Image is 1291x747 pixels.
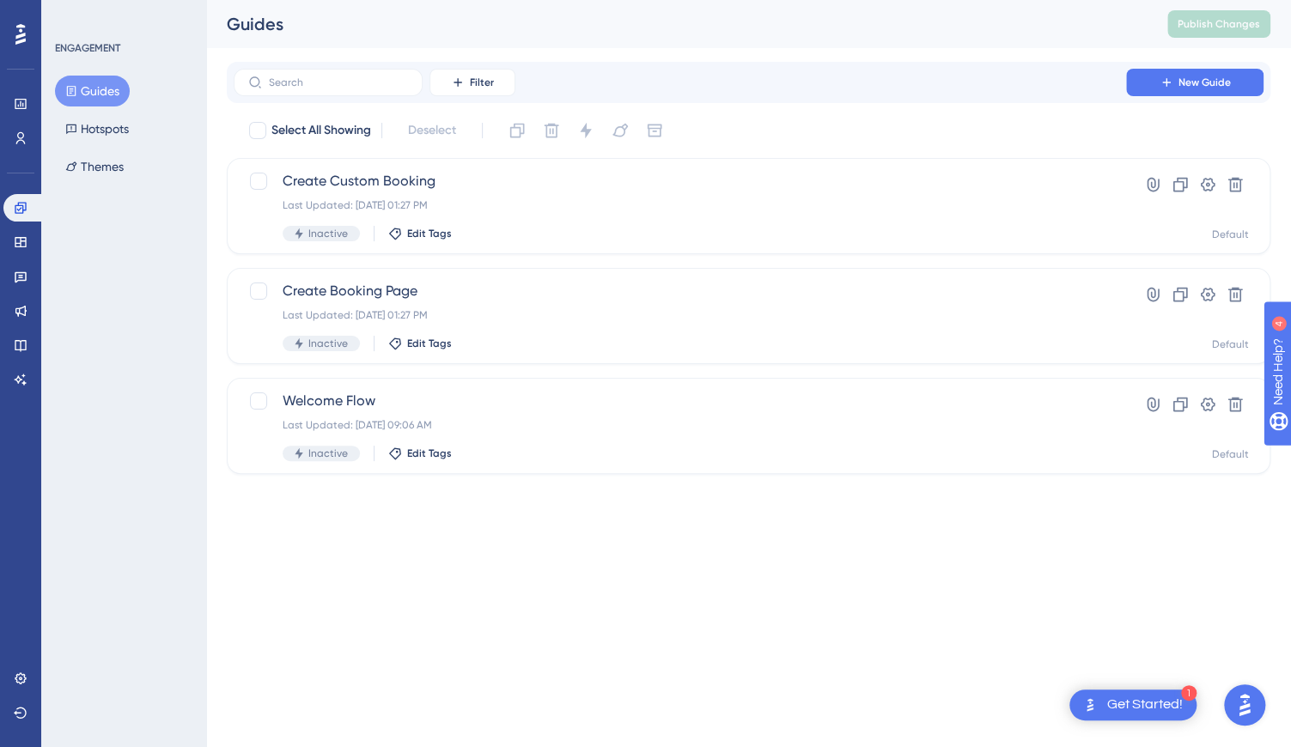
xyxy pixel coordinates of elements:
span: New Guide [1178,76,1231,89]
span: Inactive [308,446,348,460]
iframe: UserGuiding AI Assistant Launcher [1219,679,1270,731]
input: Search [269,76,408,88]
span: Edit Tags [407,227,452,240]
div: 4 [119,9,125,22]
div: Last Updated: [DATE] 09:06 AM [283,418,1077,432]
span: Inactive [308,227,348,240]
span: Need Help? [40,4,107,25]
img: launcher-image-alternative-text [1080,695,1100,715]
div: Default [1212,337,1249,351]
div: Open Get Started! checklist, remaining modules: 1 [1069,689,1197,720]
span: Publish Changes [1178,17,1260,31]
span: Edit Tags [407,446,452,460]
button: Hotspots [55,113,139,144]
span: Create Custom Booking [283,171,1077,191]
button: Edit Tags [388,337,452,350]
div: Guides [227,12,1124,36]
span: Edit Tags [407,337,452,350]
button: Guides [55,76,130,106]
span: Welcome Flow [283,391,1077,411]
span: Inactive [308,337,348,350]
div: ENGAGEMENT [55,41,120,55]
span: Create Booking Page [283,281,1077,301]
div: Get Started! [1107,695,1183,714]
button: Deselect [393,115,472,146]
button: Themes [55,151,134,182]
button: Publish Changes [1167,10,1270,38]
div: 1 [1181,685,1197,701]
div: Default [1212,447,1249,461]
div: Last Updated: [DATE] 01:27 PM [283,308,1077,322]
button: Filter [429,69,515,96]
div: Default [1212,228,1249,241]
span: Filter [470,76,494,89]
button: Edit Tags [388,446,452,460]
span: Select All Showing [271,120,371,141]
button: New Guide [1126,69,1264,96]
button: Edit Tags [388,227,452,240]
span: Deselect [408,120,456,141]
div: Last Updated: [DATE] 01:27 PM [283,198,1077,212]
